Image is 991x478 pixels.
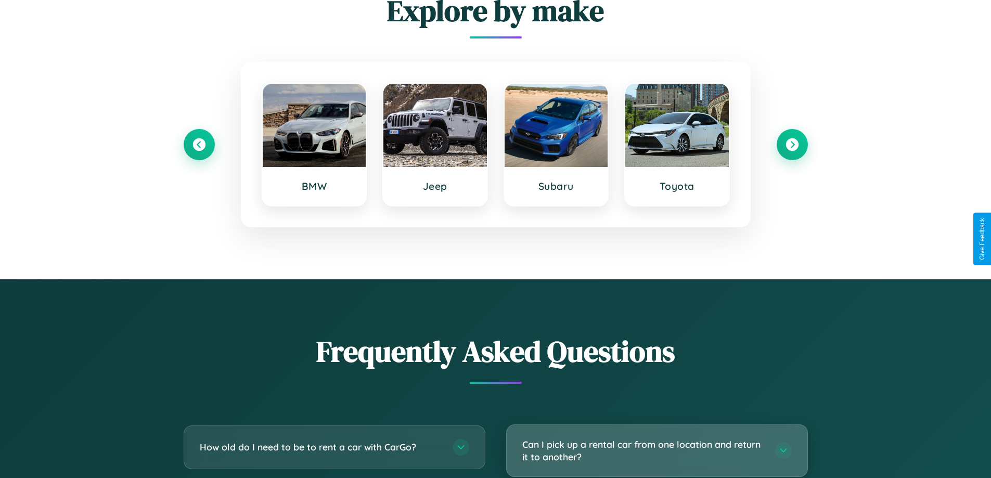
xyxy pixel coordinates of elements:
[636,180,718,192] h3: Toyota
[979,218,986,260] div: Give Feedback
[515,180,598,192] h3: Subaru
[273,180,356,192] h3: BMW
[394,180,477,192] h3: Jeep
[200,441,442,454] h3: How old do I need to be to rent a car with CarGo?
[184,331,808,371] h2: Frequently Asked Questions
[522,438,765,463] h3: Can I pick up a rental car from one location and return it to another?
